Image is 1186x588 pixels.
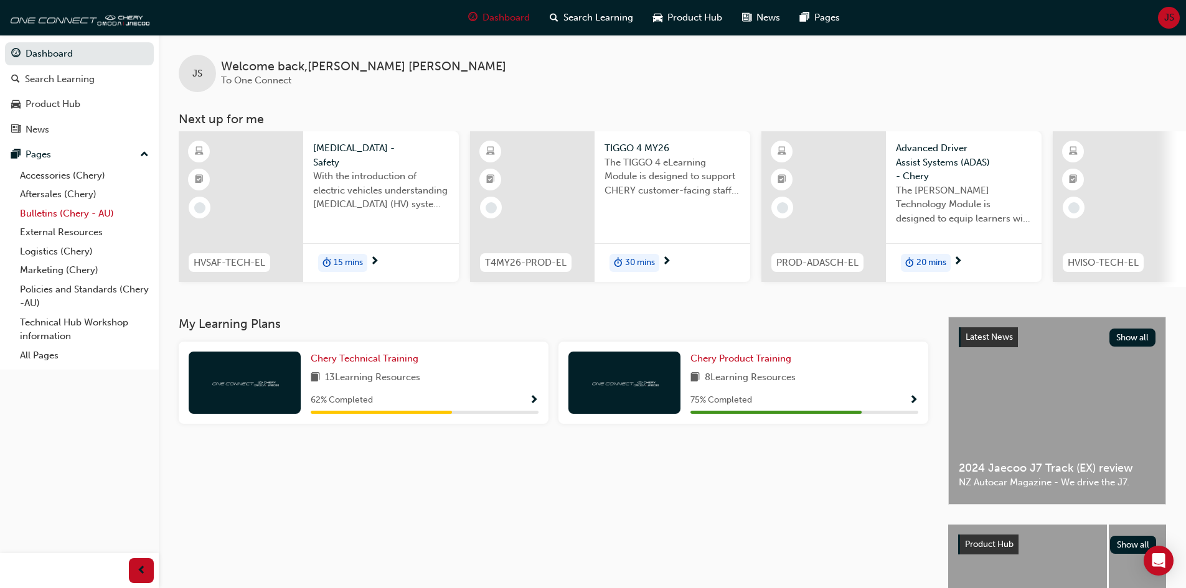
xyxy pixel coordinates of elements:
span: duration-icon [614,255,623,271]
span: learningResourceType_ELEARNING-icon [195,144,204,160]
span: learningResourceType_ELEARNING-icon [1069,144,1078,160]
span: HVISO-TECH-EL [1068,256,1139,270]
div: Open Intercom Messenger [1144,546,1174,576]
span: learningRecordVerb_NONE-icon [1068,202,1080,213]
span: The TIGGO 4 eLearning Module is designed to support CHERY customer-facing staff with the product ... [605,156,740,198]
a: Search Learning [5,68,154,91]
span: pages-icon [11,149,21,161]
a: Aftersales (Chery) [15,185,154,204]
span: duration-icon [322,255,331,271]
a: PROD-ADASCH-ELAdvanced Driver Assist Systems (ADAS) - CheryThe [PERSON_NAME] Technology Module is... [761,131,1042,282]
button: JS [1158,7,1180,29]
a: car-iconProduct Hub [643,5,732,30]
div: News [26,123,49,137]
h3: Next up for me [159,112,1186,126]
span: guage-icon [468,10,478,26]
button: Pages [5,143,154,166]
a: External Resources [15,223,154,242]
img: oneconnect [6,5,149,30]
span: 15 mins [334,256,363,270]
span: guage-icon [11,49,21,60]
a: Policies and Standards (Chery -AU) [15,280,154,313]
a: Bulletins (Chery - AU) [15,204,154,223]
a: Dashboard [5,42,154,65]
span: Search Learning [563,11,633,25]
span: 13 Learning Resources [325,370,420,386]
span: search-icon [550,10,558,26]
span: JS [192,67,202,81]
a: pages-iconPages [790,5,850,30]
span: booktick-icon [778,172,786,188]
span: Advanced Driver Assist Systems (ADAS) - Chery [896,141,1032,184]
span: news-icon [742,10,751,26]
button: Show Progress [529,393,539,408]
button: Show Progress [909,393,918,408]
span: Chery Technical Training [311,353,418,364]
a: T4MY26-PROD-ELTIGGO 4 MY26The TIGGO 4 eLearning Module is designed to support CHERY customer-faci... [470,131,750,282]
span: 2024 Jaecoo J7 Track (EX) review [959,461,1155,475]
span: NZ Autocar Magazine - We drive the J7. [959,475,1155,490]
a: Technical Hub Workshop information [15,313,154,346]
span: next-icon [662,256,671,268]
span: news-icon [11,124,21,136]
a: News [5,118,154,141]
span: Dashboard [482,11,530,25]
span: Welcome back , [PERSON_NAME] [PERSON_NAME] [221,60,506,74]
a: All Pages [15,346,154,365]
span: next-icon [370,256,379,268]
button: Show all [1110,536,1157,554]
span: The [PERSON_NAME] Technology Module is designed to equip learners with essential knowledge about ... [896,184,1032,226]
a: guage-iconDashboard [458,5,540,30]
span: car-icon [653,10,662,26]
span: 62 % Completed [311,393,373,408]
span: booktick-icon [486,172,495,188]
span: up-icon [140,147,149,163]
span: With the introduction of electric vehicles understanding [MEDICAL_DATA] (HV) systems is critical ... [313,169,449,212]
img: oneconnect [210,376,279,388]
span: prev-icon [137,563,146,579]
a: Accessories (Chery) [15,166,154,185]
a: Product Hub [5,93,154,116]
h3: My Learning Plans [179,317,928,331]
div: Product Hub [26,97,80,111]
span: learningRecordVerb_NONE-icon [777,202,788,213]
a: Chery Product Training [690,352,796,366]
div: Search Learning [25,72,95,86]
a: Marketing (Chery) [15,261,154,280]
span: learningRecordVerb_NONE-icon [486,202,497,213]
div: Pages [26,147,51,162]
span: HVSAF-TECH-EL [194,256,265,270]
a: Latest NewsShow all [959,327,1155,347]
span: Chery Product Training [690,353,791,364]
span: 30 mins [625,256,655,270]
span: learningRecordVerb_NONE-icon [194,202,205,213]
span: booktick-icon [1069,172,1078,188]
span: [MEDICAL_DATA] - Safety [313,141,449,169]
span: car-icon [11,99,21,110]
span: Product Hub [965,539,1014,549]
span: next-icon [953,256,962,268]
a: Product HubShow all [958,534,1156,554]
span: TIGGO 4 MY26 [605,141,740,156]
a: search-iconSearch Learning [540,5,643,30]
span: search-icon [11,74,20,85]
span: T4MY26-PROD-EL [485,256,567,270]
span: pages-icon [800,10,809,26]
span: Product Hub [667,11,722,25]
span: learningResourceType_ELEARNING-icon [486,144,495,160]
span: 20 mins [916,256,946,270]
span: Show Progress [529,395,539,406]
a: Chery Technical Training [311,352,423,366]
span: book-icon [311,370,320,386]
span: Latest News [966,332,1013,342]
span: duration-icon [905,255,914,271]
span: PROD-ADASCH-EL [776,256,859,270]
img: oneconnect [590,376,659,388]
span: Show Progress [909,395,918,406]
a: Logistics (Chery) [15,242,154,261]
span: book-icon [690,370,700,386]
button: Show all [1109,329,1156,347]
span: learningResourceType_ELEARNING-icon [778,144,786,160]
a: news-iconNews [732,5,790,30]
